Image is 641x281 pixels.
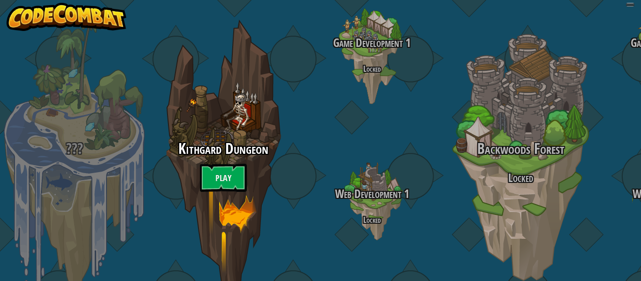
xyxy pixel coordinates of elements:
[626,3,634,7] button: Adjust volume
[446,172,595,184] h3: Locked
[333,35,411,51] span: Game Development 1
[477,138,565,159] span: Backwoods Forest
[178,138,268,159] span: Kithgard Dungeon
[7,3,127,31] img: CodeCombat - Learn how to code by playing a game
[298,64,446,73] h4: Locked
[200,164,247,192] a: Play
[335,186,409,202] span: Web Development 1
[298,215,446,224] h4: Locked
